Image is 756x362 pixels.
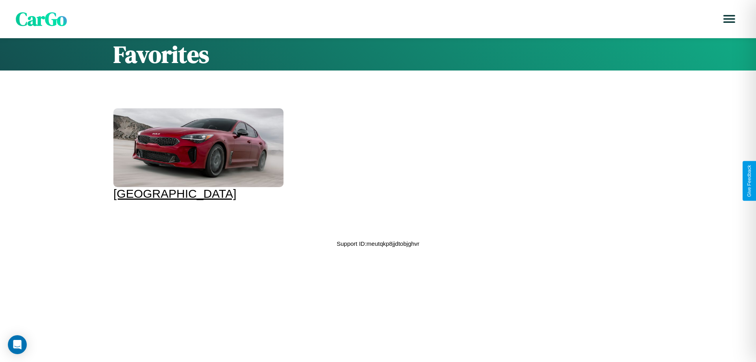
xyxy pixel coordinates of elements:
div: Open Intercom Messenger [8,335,27,354]
p: Support ID: meutqkp8jjdtobjghvr [337,238,419,249]
button: Open menu [718,8,740,30]
div: Give Feedback [747,165,752,197]
span: CarGo [16,6,67,32]
div: [GEOGRAPHIC_DATA] [113,187,283,200]
h1: Favorites [113,38,643,71]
